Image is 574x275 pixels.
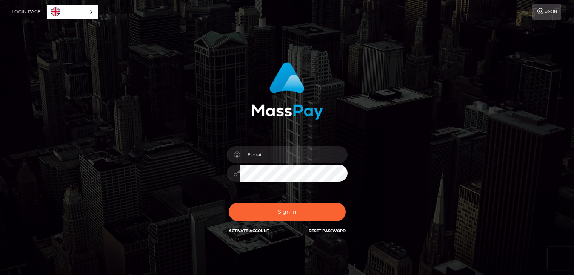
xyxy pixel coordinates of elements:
img: MassPay Login [251,62,323,120]
input: E-mail... [240,146,348,163]
a: Reset Password [309,228,346,233]
button: Sign in [229,203,346,221]
a: English [47,5,98,19]
a: Activate Account [229,228,269,233]
div: Language [47,5,98,19]
aside: Language selected: English [47,5,98,19]
a: Login Page [12,4,41,20]
a: Login [532,4,561,20]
